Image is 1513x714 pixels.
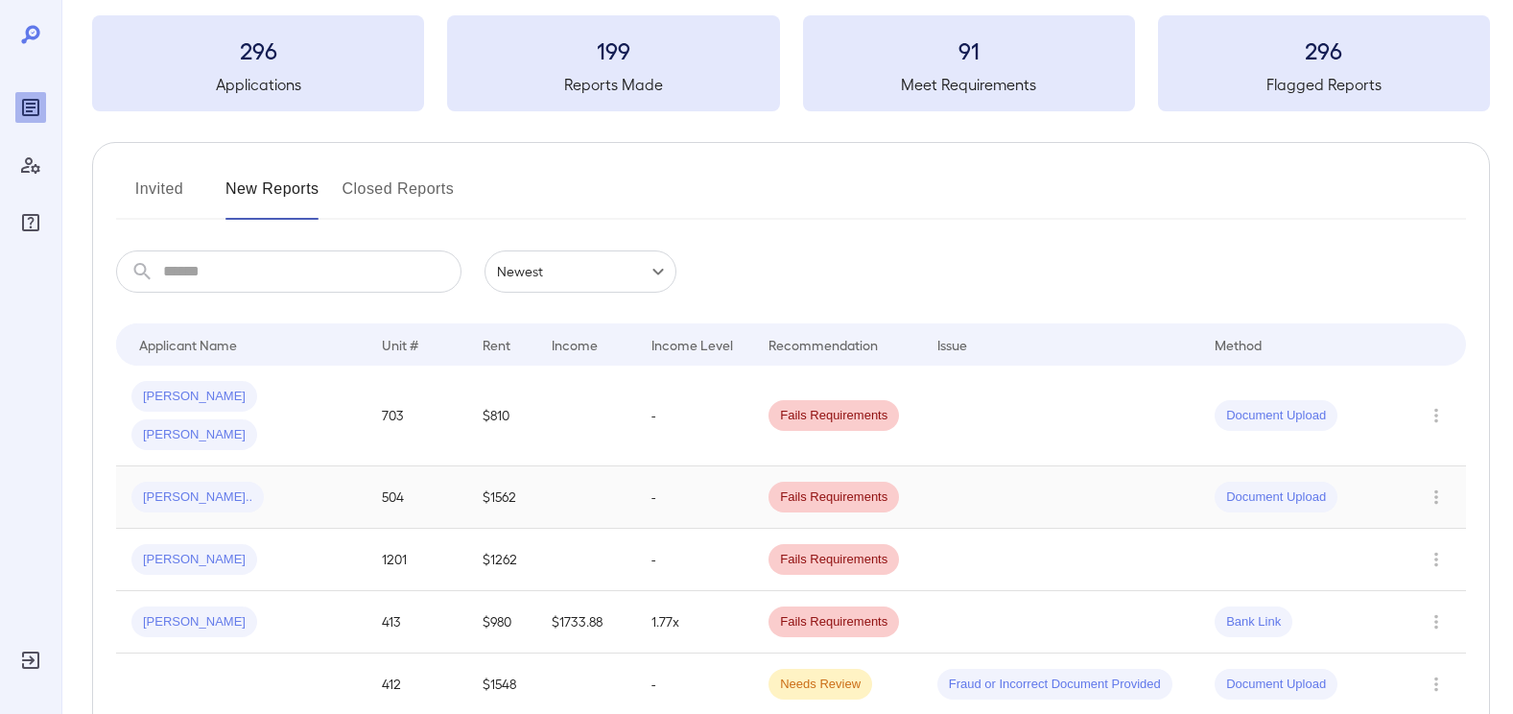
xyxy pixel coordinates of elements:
span: [PERSON_NAME] [131,613,257,631]
td: - [636,466,753,529]
td: 504 [366,466,466,529]
h3: 91 [803,35,1135,65]
div: Income Level [651,333,733,356]
button: Row Actions [1421,400,1452,431]
span: Fails Requirements [768,613,899,631]
h3: 296 [92,35,424,65]
span: Fails Requirements [768,488,899,507]
h5: Flagged Reports [1158,73,1490,96]
h3: 296 [1158,35,1490,65]
td: - [636,366,753,466]
div: Issue [937,333,968,356]
h5: Applications [92,73,424,96]
div: Applicant Name [139,333,237,356]
span: Fraud or Incorrect Document Provided [937,676,1172,694]
button: Row Actions [1421,544,1452,575]
span: Document Upload [1215,488,1337,507]
span: [PERSON_NAME] [131,426,257,444]
button: Row Actions [1421,669,1452,700]
div: Log Out [15,645,46,676]
td: $980 [467,591,536,654]
button: Row Actions [1421,607,1452,637]
button: Row Actions [1421,482,1452,512]
span: Needs Review [768,676,872,694]
span: Fails Requirements [768,407,899,425]
div: Manage Users [15,150,46,180]
span: Bank Link [1215,613,1292,631]
div: Income [552,333,598,356]
span: Document Upload [1215,407,1337,425]
span: [PERSON_NAME] [131,388,257,406]
td: 1.77x [636,591,753,654]
button: Closed Reports [343,174,455,220]
div: Newest [485,250,676,293]
div: Reports [15,92,46,123]
td: $1262 [467,529,536,591]
div: Recommendation [768,333,878,356]
h5: Meet Requirements [803,73,1135,96]
div: Unit # [382,333,418,356]
button: New Reports [225,174,319,220]
div: FAQ [15,207,46,238]
td: $1562 [467,466,536,529]
div: Rent [483,333,513,356]
button: Invited [116,174,202,220]
span: Fails Requirements [768,551,899,569]
span: Document Upload [1215,676,1337,694]
h5: Reports Made [447,73,779,96]
td: $810 [467,366,536,466]
div: Method [1215,333,1262,356]
td: 703 [366,366,466,466]
summary: 296Applications199Reports Made91Meet Requirements296Flagged Reports [92,15,1490,111]
span: [PERSON_NAME] [131,551,257,569]
h3: 199 [447,35,779,65]
td: $1733.88 [536,591,636,654]
td: 413 [366,591,466,654]
span: [PERSON_NAME].. [131,488,264,507]
td: - [636,529,753,591]
td: 1201 [366,529,466,591]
